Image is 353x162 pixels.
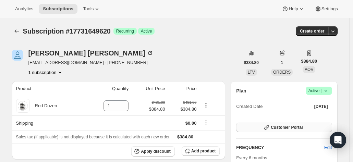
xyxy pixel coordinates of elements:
span: Every 6 months [236,155,267,160]
button: Settings [311,4,342,14]
span: Recurring [116,28,134,34]
button: Product actions [28,69,63,76]
span: $384.80 [244,60,259,65]
th: Shipping [12,115,86,130]
button: Help [278,4,309,14]
span: Active [141,28,152,34]
span: $384.80 [301,58,317,65]
span: AOV [305,67,313,72]
span: $384.80 [149,106,165,113]
small: $481.00 [183,100,196,104]
span: Sales tax (if applicable) is not displayed because it is calculated with each new order. [16,135,171,139]
span: $0.00 [185,121,197,126]
th: Price [167,81,199,96]
button: Apply discount [131,146,175,157]
h2: Plan [236,87,246,94]
span: Help [289,6,298,12]
button: 1 [277,58,287,67]
span: Created Date [236,103,263,110]
span: Edit [324,144,332,151]
span: Add product [191,148,216,154]
button: Subscriptions [12,26,22,36]
span: Settings [321,6,338,12]
h2: FREQUENCY [236,144,324,151]
div: Open Intercom Messenger [330,132,346,148]
span: Create order [300,28,324,34]
button: Product actions [200,101,211,109]
span: [DATE] [314,104,328,109]
span: Subscription #17731649620 [23,27,111,35]
span: 1 [281,60,283,65]
div: [PERSON_NAME] [PERSON_NAME] [28,50,154,57]
span: $384.80 [169,106,197,113]
small: $481.00 [151,100,165,104]
button: Tools [79,4,105,14]
th: Product [12,81,86,96]
button: Add product [182,146,220,156]
th: Unit Price [131,81,167,96]
button: Edit [320,142,336,153]
button: Customer Portal [236,123,332,132]
span: Tools [83,6,94,12]
span: Apply discount [141,149,171,154]
span: LTV [248,70,255,75]
div: Red Dozen [30,102,57,109]
button: [DATE] [310,102,332,111]
span: Customer Portal [271,125,303,130]
th: Quantity [85,81,131,96]
span: Subscriptions [43,6,73,12]
span: $384.80 [177,134,193,139]
button: Subscriptions [39,4,77,14]
span: Stefan Marsland [12,50,23,61]
span: Active [308,87,329,94]
button: Analytics [11,4,37,14]
button: $384.80 [240,58,263,67]
span: | [321,88,322,94]
span: [EMAIL_ADDRESS][DOMAIN_NAME] · [PHONE_NUMBER] [28,59,154,66]
span: Analytics [15,6,33,12]
button: Create order [296,26,328,36]
span: ORDERS [273,70,291,75]
button: Shipping actions [200,119,211,126]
